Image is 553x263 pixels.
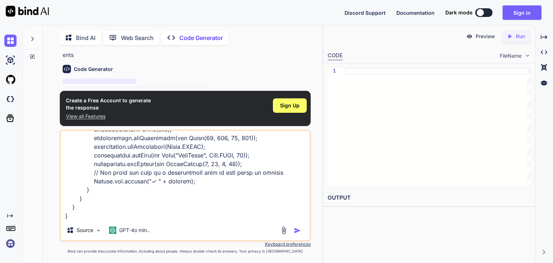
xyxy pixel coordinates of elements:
p: Bind AI [76,34,95,42]
img: Bind AI [6,6,49,17]
img: icon [294,227,301,234]
span: ‌ [63,87,211,92]
textarea: loremi dolor.sitamet.ConseCT; adipis elits.doeiu.*; tempor incid.utlab.etdolo.MagnaAliqua; enimad... [61,131,310,220]
p: Preview [476,33,495,40]
h1: Create a Free Account to generate the response [66,97,151,111]
img: githubLight [4,73,17,86]
span: Dark mode [445,9,472,16]
div: 1 [328,68,336,75]
h2: OUTPUT [323,190,535,206]
img: chevron down [525,53,531,59]
button: Documentation [396,9,435,17]
img: attachment [280,226,288,235]
p: Web Search [121,34,154,42]
button: Sign in [503,5,541,20]
img: signin [4,237,17,250]
span: Sign Up [280,102,300,109]
img: preview [466,33,473,40]
img: ai-studio [4,54,17,66]
p: Source [77,227,93,234]
span: Discord Support [345,10,386,16]
img: Pick Models [95,227,102,233]
span: Documentation [396,10,435,16]
p: GPT-4o min.. [119,227,150,234]
button: Discord Support [345,9,386,17]
img: chat [4,35,17,47]
span: ‌ [63,79,137,84]
h6: Code Generator [74,66,113,73]
p: Generate Code Create an Android app in [GEOGRAPHIC_DATA] with multiple activities and fragments [63,43,309,59]
img: darkCloudIdeIcon [4,93,17,105]
p: Code Generator [179,34,223,42]
p: Keyboard preferences [60,241,311,247]
p: Run [516,33,525,40]
img: GPT-4o mini [109,227,116,234]
p: Bind can provide inaccurate information, including about people. Always double-check its answers.... [60,249,311,254]
span: FileName [500,52,522,59]
p: View all Features [66,113,151,120]
div: CODE [328,52,343,60]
